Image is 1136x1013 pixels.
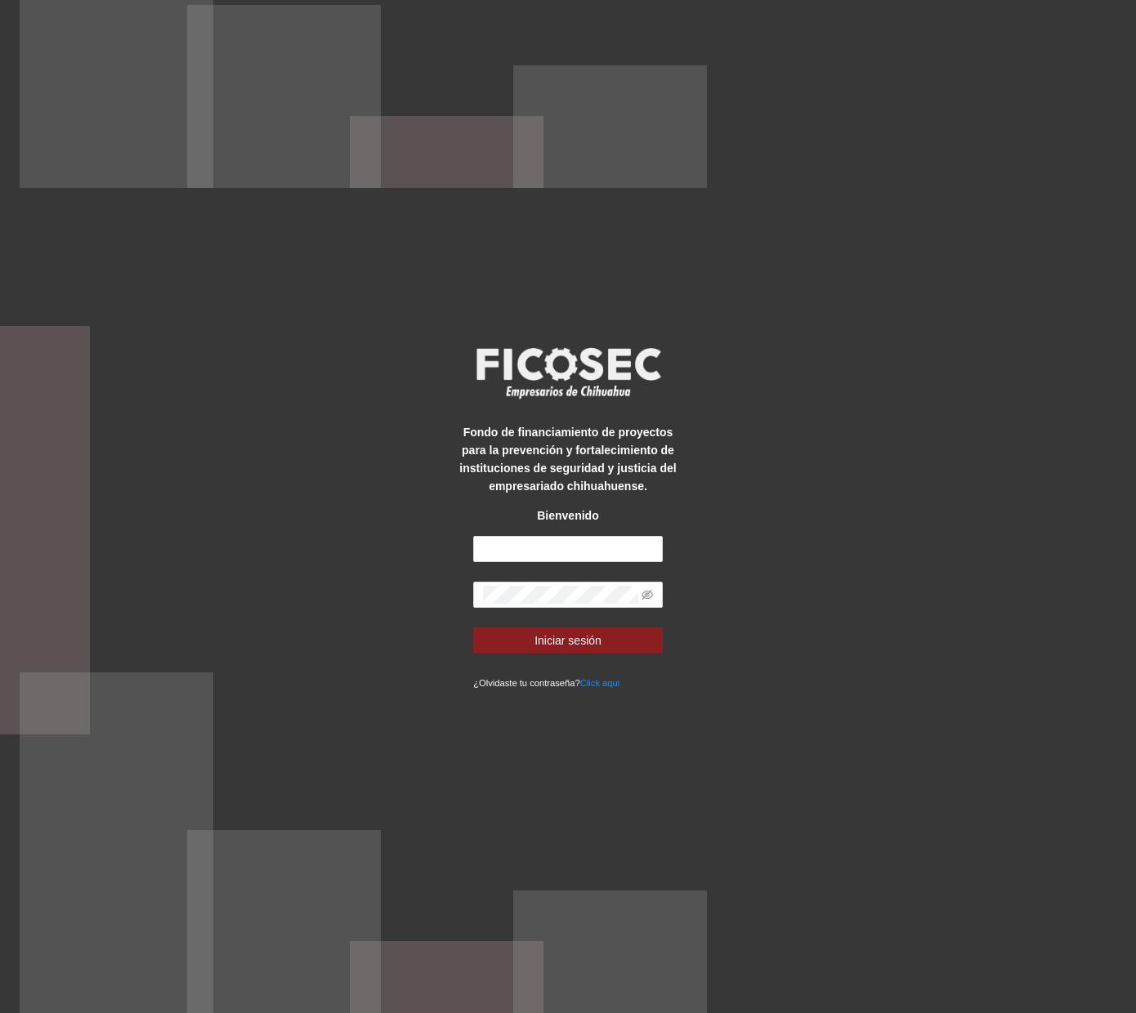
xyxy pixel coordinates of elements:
[534,631,602,649] span: Iniciar sesión
[473,678,619,688] small: ¿Olvidaste tu contraseña?
[466,342,670,403] img: logo
[537,509,598,522] strong: Bienvenido
[459,426,676,493] strong: Fondo de financiamiento de proyectos para la prevención y fortalecimiento de instituciones de seg...
[642,589,653,600] span: eye-invisible
[473,627,663,654] button: Iniciar sesión
[580,678,620,688] a: Click aqui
